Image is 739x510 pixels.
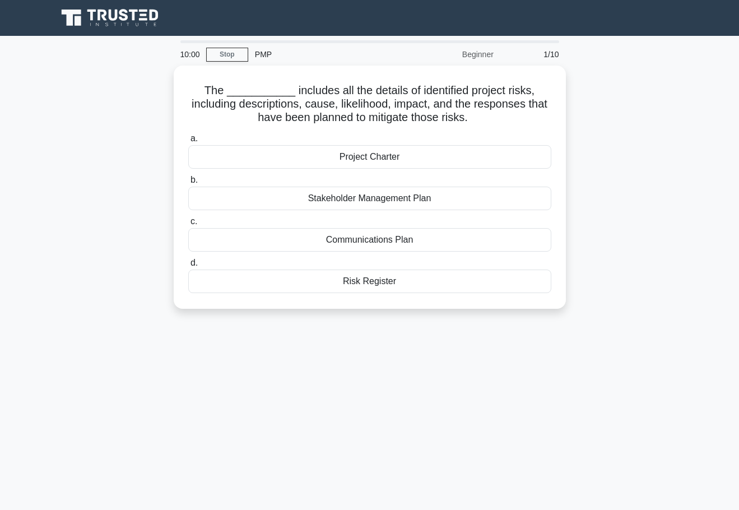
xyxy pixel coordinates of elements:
[402,43,500,66] div: Beginner
[188,187,551,210] div: Stakeholder Management Plan
[206,48,248,62] a: Stop
[190,258,198,267] span: d.
[188,228,551,252] div: Communications Plan
[187,84,552,125] h5: The ___________ includes all the details of identified project risks, including descriptions, cau...
[188,270,551,293] div: Risk Register
[190,133,198,143] span: a.
[500,43,566,66] div: 1/10
[174,43,206,66] div: 10:00
[188,145,551,169] div: Project Charter
[190,216,197,226] span: c.
[190,175,198,184] span: b.
[248,43,402,66] div: PMP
